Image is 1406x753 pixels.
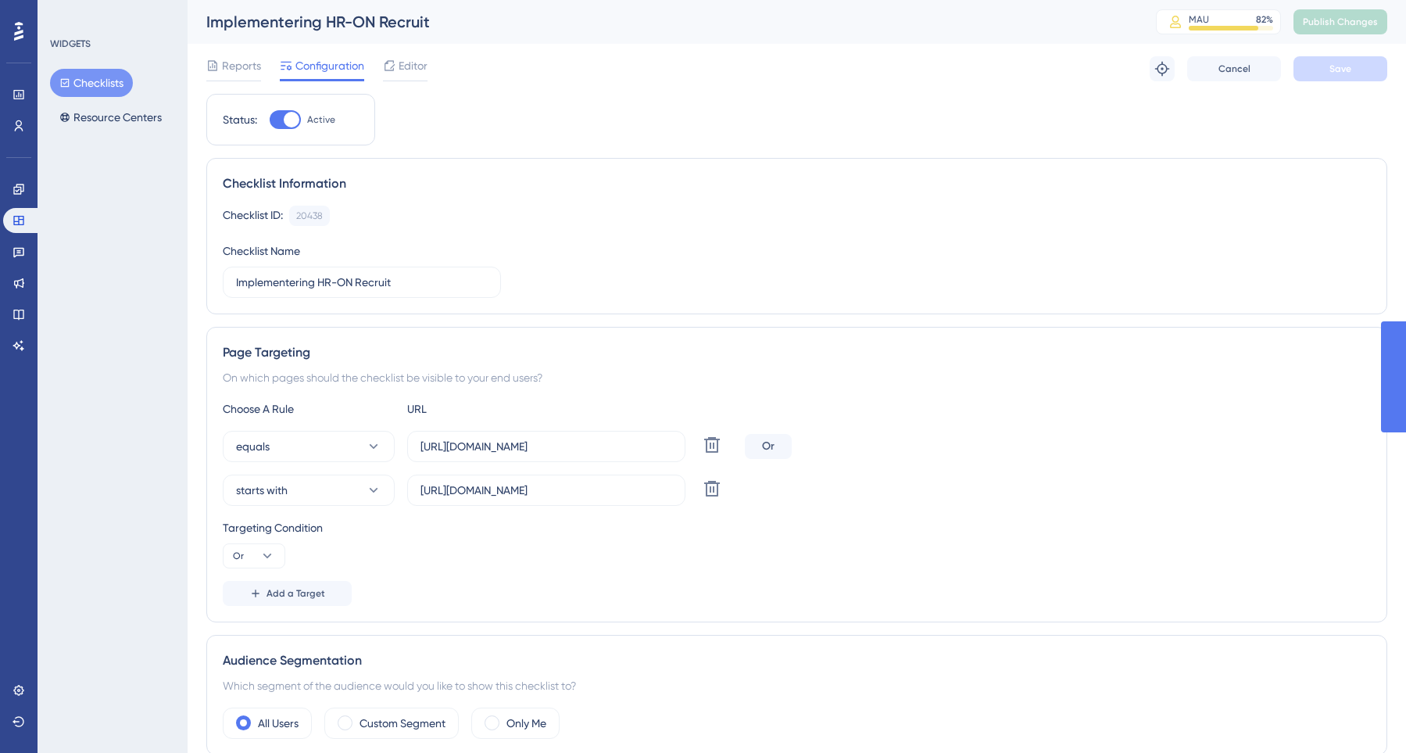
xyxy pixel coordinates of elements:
label: Only Me [506,714,546,733]
div: Checklist ID: [223,206,283,226]
input: Type your Checklist name [236,274,488,291]
span: Configuration [295,56,364,75]
button: Save [1293,56,1387,81]
label: All Users [258,714,299,733]
div: Implementering HR-ON Recruit [206,11,1117,33]
div: Which segment of the audience would you like to show this checklist to? [223,676,1371,695]
div: Audience Segmentation [223,651,1371,670]
div: 82 % [1256,13,1273,26]
button: starts with [223,475,395,506]
iframe: UserGuiding AI Assistant Launcher [1340,691,1387,738]
button: Cancel [1187,56,1281,81]
div: Checklist Name [223,242,300,260]
div: 20438 [296,210,323,222]
span: Editor [399,56,428,75]
span: Active [307,113,335,126]
span: Reports [222,56,261,75]
div: MAU [1189,13,1209,26]
button: Or [223,543,285,568]
span: Cancel [1218,63,1250,75]
div: Status: [223,110,257,129]
button: equals [223,431,395,462]
button: Resource Centers [50,103,171,131]
div: Or [745,434,792,459]
span: Publish Changes [1303,16,1378,28]
button: Publish Changes [1293,9,1387,34]
div: URL [407,400,579,418]
span: Save [1329,63,1351,75]
span: equals [236,437,270,456]
div: Checklist Information [223,174,1371,193]
label: Custom Segment [360,714,445,733]
span: Add a Target [267,587,325,600]
input: yourwebsite.com/path [420,438,672,455]
span: starts with [236,481,288,500]
div: Choose A Rule [223,400,395,418]
div: Targeting Condition [223,518,1371,537]
span: Or [233,550,244,562]
button: Add a Target [223,581,352,606]
div: On which pages should the checklist be visible to your end users? [223,368,1371,387]
div: WIDGETS [50,38,91,50]
div: Page Targeting [223,343,1371,362]
button: Checklists [50,69,133,97]
input: yourwebsite.com/path [420,482,672,499]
